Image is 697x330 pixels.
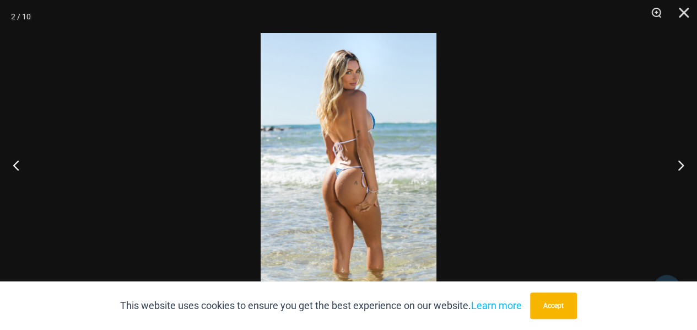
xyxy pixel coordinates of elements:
a: Learn more [471,300,522,311]
button: Accept [530,292,577,319]
p: This website uses cookies to ensure you get the best experience on our website. [120,297,522,314]
button: Next [656,137,697,193]
img: Waves Breaking Ocean 312 Top 456 Bottom 04 [261,33,436,297]
div: 2 / 10 [11,8,31,25]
